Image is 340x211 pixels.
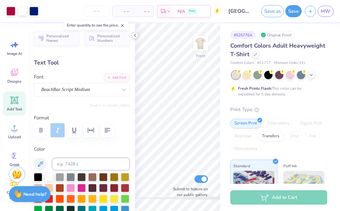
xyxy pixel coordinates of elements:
[63,21,128,30] div: Enter quantity to see the price.
[85,31,130,46] button: Personalized Numbers
[259,31,295,39] div: Original Proof
[189,9,195,13] span: Free
[34,73,43,81] label: Font
[233,171,274,203] img: Standard
[52,158,130,170] input: e.g. 7428 c
[7,79,21,84] span: Designs
[84,5,109,17] input: – –
[285,5,302,17] button: Save
[230,42,325,58] span: Comfort Colors Adult Heavyweight T-Shirt
[305,132,320,141] div: Foil
[285,132,303,141] div: Vinyl
[196,53,205,59] div: Front
[263,119,294,128] div: Embroidery
[34,58,130,67] div: Text Tool
[90,103,130,108] button: Switch to Greek Letters
[283,162,297,169] span: Puff Ink
[224,5,255,18] input: Untitled Design
[230,119,261,128] div: Screen Print
[178,8,185,15] span: N/A
[8,134,21,139] span: Upload
[238,86,272,91] strong: Fresh Prints Flash:
[274,60,306,66] span: Minimum Order: 24 +
[104,73,130,82] button: Add Font
[257,60,271,66] span: # C1717
[97,34,126,43] span: Personalized Numbers
[261,5,284,17] button: Save as
[230,132,256,141] div: Applique
[34,31,79,46] button: Personalized Names
[10,162,20,167] span: Greek
[238,86,317,97] div: This color can be expedited for 5 day delivery.
[230,144,261,154] div: Rhinestones
[34,146,130,153] label: Color
[258,132,283,141] div: Transfers
[7,51,22,56] span: Image AI
[230,106,327,113] div: Print Type
[137,8,150,15] span: – –
[321,8,330,15] span: MW
[230,60,254,66] span: Comfort Colors
[23,191,46,197] strong: Need help?
[283,171,325,203] img: Puff Ink
[318,6,334,17] a: MW
[7,107,22,112] span: Add Text
[116,8,129,15] span: – –
[230,31,256,39] div: # 525776A
[34,114,130,122] label: Format
[296,119,327,128] div: Digital Print
[233,162,250,169] span: Standard
[4,190,25,200] span: Clipart & logos
[170,186,208,198] label: Submit to feature on our public gallery.
[46,34,75,43] span: Personalized Names
[194,37,207,50] img: Front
